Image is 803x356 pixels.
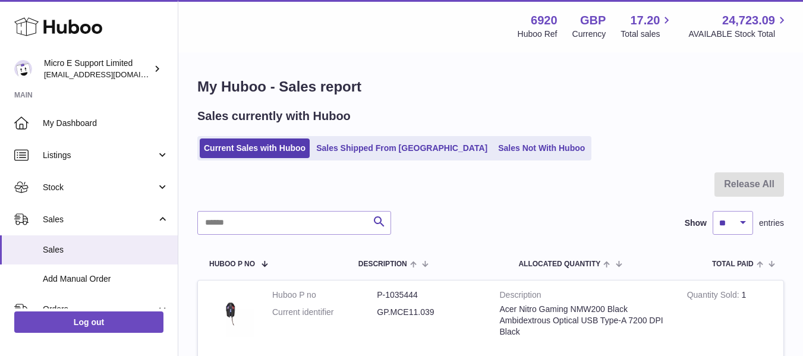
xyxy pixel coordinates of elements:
[43,118,169,129] span: My Dashboard
[43,273,169,285] span: Add Manual Order
[358,260,407,268] span: Description
[688,12,789,40] a: 24,723.09 AVAILABLE Stock Total
[43,150,156,161] span: Listings
[207,289,254,337] img: $_57.JPG
[688,29,789,40] span: AVAILABLE Stock Total
[14,60,32,78] img: contact@micropcsupport.com
[312,138,492,158] a: Sales Shipped From [GEOGRAPHIC_DATA]
[678,281,783,349] td: 1
[197,77,784,96] h1: My Huboo - Sales report
[722,12,775,29] span: 24,723.09
[197,108,351,124] h2: Sales currently with Huboo
[572,29,606,40] div: Currency
[630,12,660,29] span: 17.20
[500,304,669,338] div: Acer Nitro Gaming NMW200 Black Ambidextrous Optical USB Type-A 7200 DPI Black
[200,138,310,158] a: Current Sales with Huboo
[43,244,169,256] span: Sales
[621,29,673,40] span: Total sales
[43,304,156,315] span: Orders
[44,58,151,80] div: Micro E Support Limited
[494,138,589,158] a: Sales Not With Huboo
[687,290,742,303] strong: Quantity Sold
[44,70,175,79] span: [EMAIL_ADDRESS][DOMAIN_NAME]
[518,29,558,40] div: Huboo Ref
[580,12,606,29] strong: GBP
[500,289,669,304] strong: Description
[531,12,558,29] strong: 6920
[14,311,163,333] a: Log out
[621,12,673,40] a: 17.20 Total sales
[759,218,784,229] span: entries
[43,214,156,225] span: Sales
[712,260,754,268] span: Total paid
[518,260,600,268] span: ALLOCATED Quantity
[377,289,481,301] dd: P-1035444
[272,289,377,301] dt: Huboo P no
[209,260,255,268] span: Huboo P no
[377,307,481,318] dd: GP.MCE11.039
[685,218,707,229] label: Show
[43,182,156,193] span: Stock
[272,307,377,318] dt: Current identifier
